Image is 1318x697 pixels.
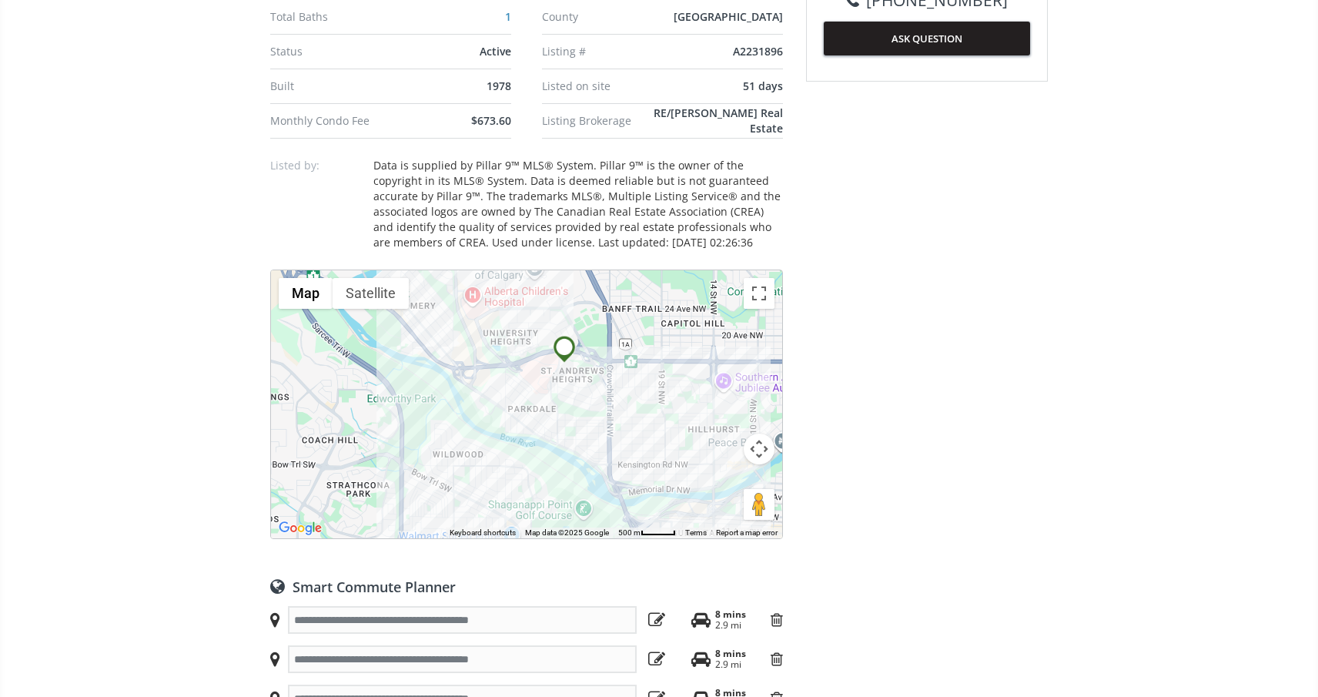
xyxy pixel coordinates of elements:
button: Show street map [279,278,333,309]
span: [GEOGRAPHIC_DATA] [674,9,783,24]
button: Keyboard shortcuts [450,528,516,538]
div: 2.9 mi [715,620,746,631]
span: Active [480,44,511,59]
i: Press to start editing [648,612,665,628]
button: Show satellite imagery [333,278,409,309]
div: Listing Brokerage [542,116,647,126]
span: 51 days [743,79,783,93]
div: Listing # [542,46,670,57]
a: Report a map error [716,528,778,537]
a: 1 [505,9,511,24]
button: Map camera controls [744,434,774,464]
span: Map data ©2025 Google [525,528,609,537]
button: ASK QUESTION [824,22,1030,55]
div: Status [270,46,398,57]
button: Map Scale: 500 m per 42 pixels [614,528,681,538]
div: Total Baths [270,12,398,22]
div: County [542,12,670,22]
button: Toggle fullscreen view [744,278,774,309]
div: 2.9 mi [715,659,746,670]
span: 500 m [618,528,641,537]
span: 1978 [487,79,511,93]
div: 8 mins [715,609,746,620]
i: Press to start editing [648,651,665,668]
div: Data is supplied by Pillar 9™ MLS® System. Pillar 9™ is the owner of the copyright in its MLS® Sy... [373,158,783,250]
span: A2231896 [733,44,783,59]
span: $673.60 [471,113,511,128]
div: 8 mins [715,648,746,659]
img: Google [275,518,326,538]
div: Listed on site [542,81,670,92]
div: Built [270,81,398,92]
a: Terms [685,528,707,537]
button: Drag Pegman onto the map to open Street View [744,489,774,520]
a: Open this area in Google Maps (opens a new window) [275,518,326,538]
div: Smart Commute Planner [270,578,783,595]
p: Listed by: [270,158,363,173]
span: RE/[PERSON_NAME] Real Estate [654,106,783,136]
div: Monthly Condo Fee [270,116,398,126]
